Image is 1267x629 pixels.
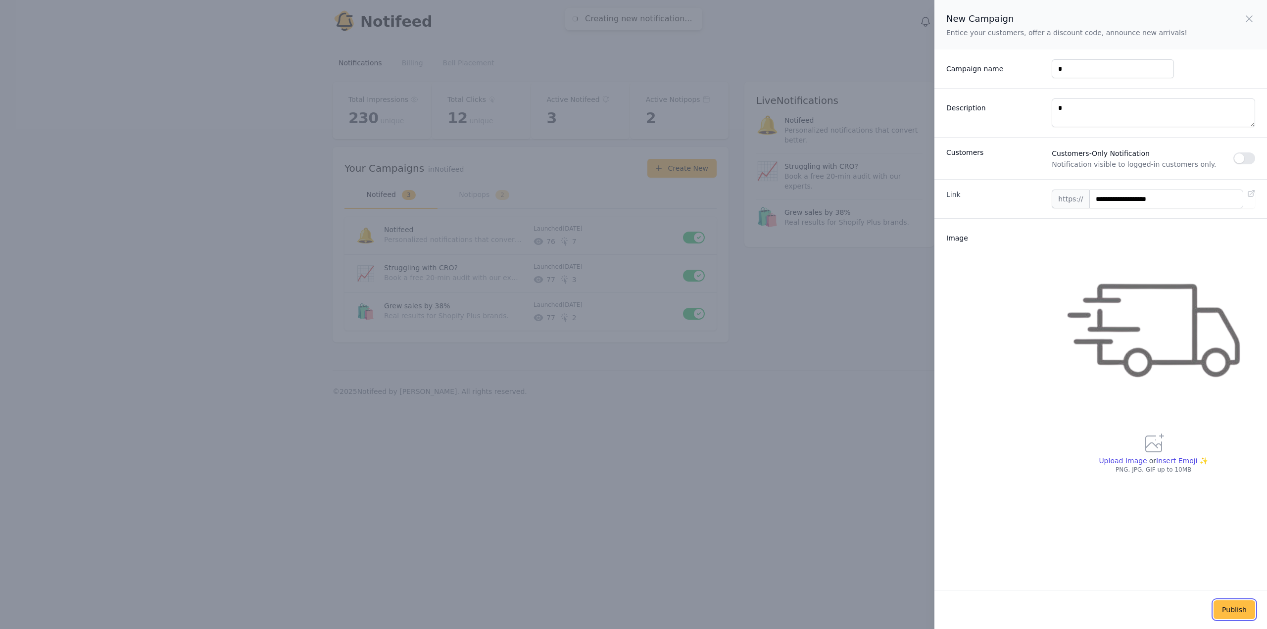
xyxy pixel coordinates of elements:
span: New conversation [64,137,119,145]
label: Campaign name [946,60,1044,74]
img: Z+I5pg9Wcx2ZSFUs2lE5BEEBAHLIiCEalnVieCCgCBgNgSEUM2mEZFHEBAELIuAEKplVSeCCwKCgNkQEEI1m0ZEHkFAELAsAk... [1052,229,1255,432]
p: or [1147,456,1156,466]
span: https:// [1052,190,1089,208]
h2: Don't see Notifeed in your header? Let me know and I'll set it up! ✅ [15,66,183,113]
p: Entice your customers, offer a discount code, announce new arrivals! [946,28,1187,38]
span: Upload Image [1099,457,1147,465]
span: Notification visible to logged-in customers only. [1052,159,1233,169]
h2: New Campaign [946,12,1187,26]
label: Image [946,229,1044,243]
span: Customers-Only Notification [1052,147,1233,159]
span: We run on Gist [83,346,125,352]
h3: Customers [946,147,1044,157]
label: Link [946,190,1044,199]
label: Description [946,99,1044,113]
button: Publish [1214,600,1255,619]
button: New conversation [15,131,183,151]
p: PNG, JPG, GIF up to 10MB [1052,466,1255,474]
span: Insert Emoji ✨ [1156,456,1208,466]
h1: Hello! [15,48,183,64]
